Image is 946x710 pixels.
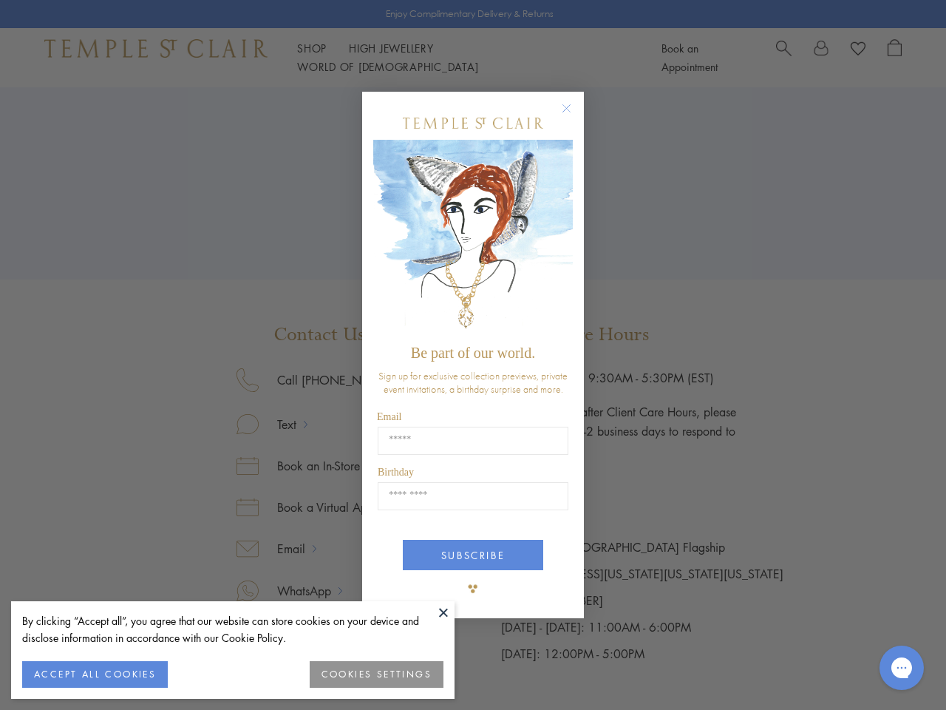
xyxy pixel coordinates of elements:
[373,140,573,337] img: c4a9eb12-d91a-4d4a-8ee0-386386f4f338.jpeg
[403,118,543,129] img: Temple St. Clair
[411,345,535,361] span: Be part of our world.
[22,661,168,688] button: ACCEPT ALL COOKIES
[872,640,931,695] iframe: Gorgias live chat messenger
[565,106,583,125] button: Close dialog
[378,369,568,396] span: Sign up for exclusive collection previews, private event invitations, a birthday surprise and more.
[378,467,414,478] span: Birthday
[378,427,568,455] input: Email
[377,411,401,422] span: Email
[22,612,443,646] div: By clicking “Accept all”, you agree that our website can store cookies on your device and disclos...
[458,574,488,603] img: TSC
[403,540,543,570] button: SUBSCRIBE
[310,661,443,688] button: COOKIES SETTINGS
